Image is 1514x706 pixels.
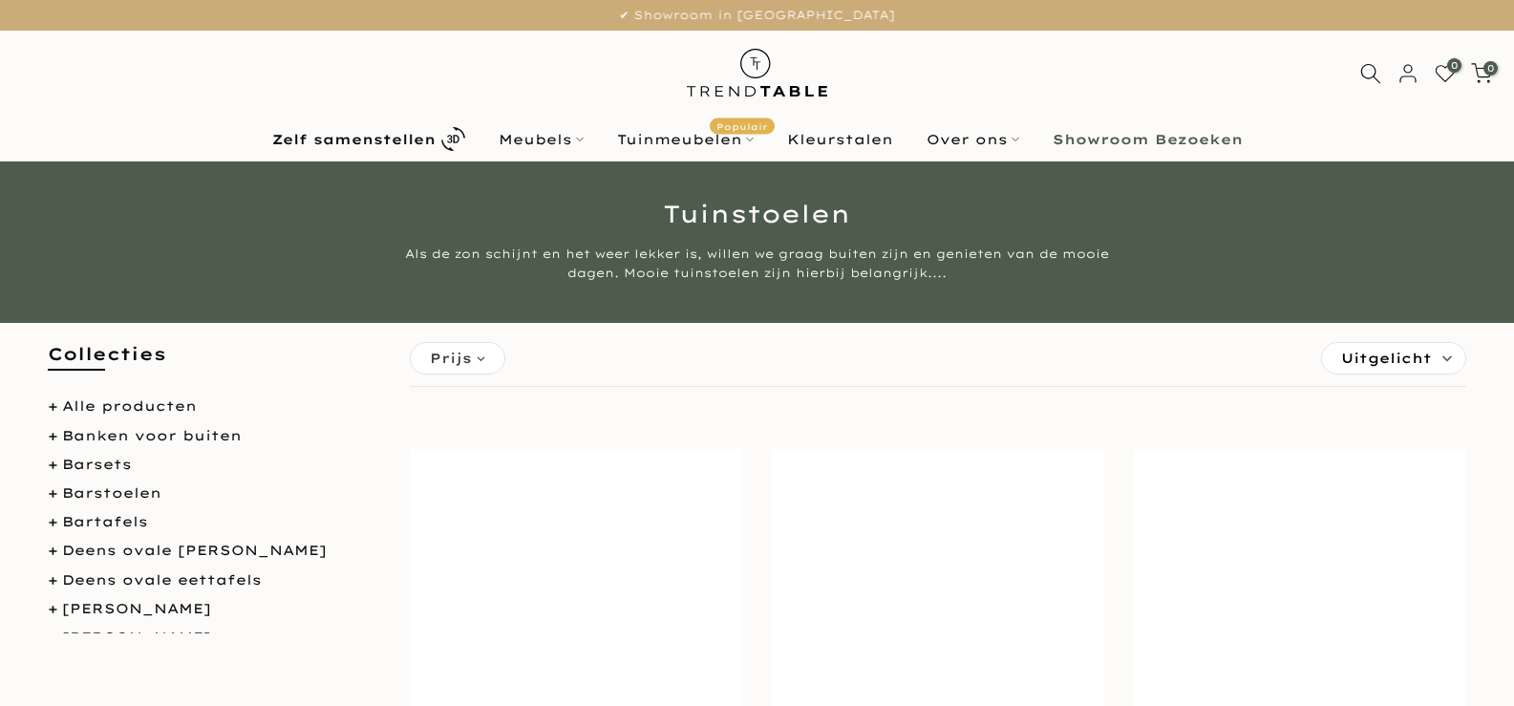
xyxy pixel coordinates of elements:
a: [PERSON_NAME] [62,629,211,646]
a: Kleurstalen [770,128,909,151]
a: Showroom Bezoeken [1035,128,1259,151]
a: Bartafels [62,513,148,530]
b: Showroom Bezoeken [1053,133,1243,146]
span: Prijs [430,348,472,369]
h1: Tuinstoelen [199,202,1316,225]
a: Banken voor buiten [62,427,242,444]
a: TuinmeubelenPopulair [600,128,770,151]
span: 0 [1483,61,1498,75]
span: 0 [1447,58,1461,73]
a: Over ons [909,128,1035,151]
span: Populair [710,118,775,134]
a: Deens ovale [PERSON_NAME] [62,542,327,559]
h5: Collecties [48,342,381,385]
a: [PERSON_NAME] [62,600,211,617]
a: Meubels [481,128,600,151]
a: 0 [1435,63,1456,84]
img: trend-table [673,31,841,116]
p: ✔ Showroom in [GEOGRAPHIC_DATA] [24,5,1490,26]
a: Deens ovale eettafels [62,571,262,588]
b: Zelf samenstellen [272,133,436,146]
span: Uitgelicht [1341,343,1432,374]
div: Als de zon schijnt en het weer lekker is, willen we graag buiten zijn en genieten van de mooie da... [399,245,1116,283]
label: Sorteren:Uitgelicht [1322,343,1465,374]
a: Alle producten [62,397,197,415]
a: Zelf samenstellen [255,122,481,156]
a: Barstoelen [62,484,161,502]
a: Barsets [62,456,132,473]
a: 0 [1471,63,1492,84]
